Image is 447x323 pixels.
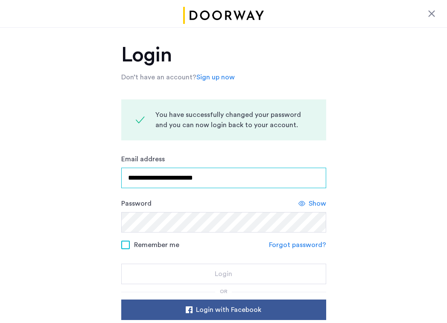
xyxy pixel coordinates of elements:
img: Verification status [135,115,145,125]
button: button [121,300,326,320]
label: Password [121,198,152,209]
div: You have successfully changed your password and you can now login back to your account. [155,110,306,130]
a: Sign up now [196,72,235,82]
span: Don’t have an account? [121,74,196,81]
label: Email address [121,154,165,164]
span: Remember me [134,240,179,250]
span: Show [309,198,326,209]
span: Login [215,269,232,279]
button: button [121,264,326,284]
a: Forgot password? [269,240,326,250]
img: logo [182,7,266,24]
h1: Login [121,45,326,65]
span: Login with Facebook [196,305,261,315]
span: or [220,289,228,294]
